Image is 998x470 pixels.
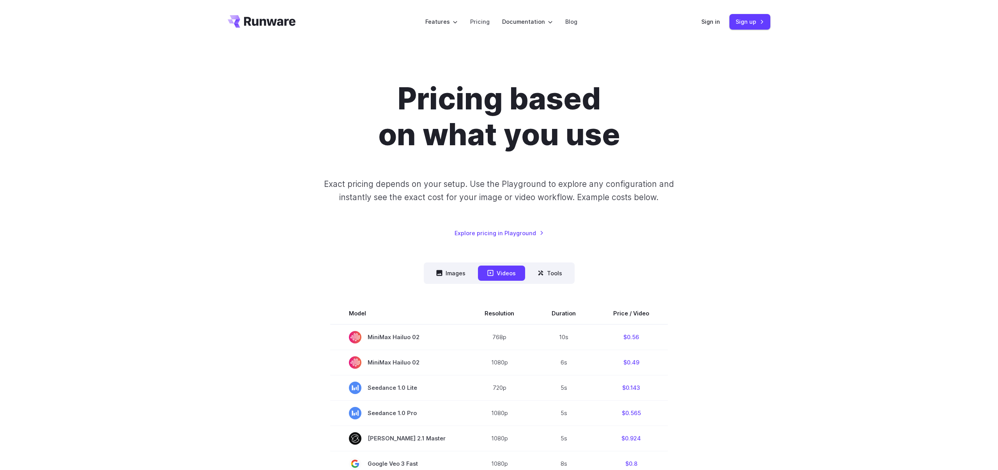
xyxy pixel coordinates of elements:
[565,17,577,26] a: Blog
[729,14,770,29] a: Sign up
[349,356,447,369] span: MiniMax Hailuo 02
[528,266,572,281] button: Tools
[349,331,447,343] span: MiniMax Hailuo 02
[701,17,720,26] a: Sign in
[502,17,553,26] label: Documentation
[595,375,668,400] td: $0.143
[466,375,533,400] td: 720p
[595,350,668,375] td: $0.49
[349,407,447,419] span: Seedance 1.0 Pro
[478,266,525,281] button: Videos
[466,303,533,324] th: Resolution
[282,81,716,153] h1: Pricing based on what you use
[533,375,595,400] td: 5s
[470,17,490,26] a: Pricing
[595,303,668,324] th: Price / Video
[595,426,668,451] td: $0.924
[533,324,595,350] td: 10s
[466,426,533,451] td: 1080p
[228,15,296,28] a: Go to /
[309,178,689,204] p: Exact pricing depends on your setup. Use the Playground to explore any configuration and instantl...
[427,266,475,281] button: Images
[455,229,544,238] a: Explore pricing in Playground
[533,303,595,324] th: Duration
[466,400,533,426] td: 1080p
[466,324,533,350] td: 768p
[425,17,458,26] label: Features
[533,400,595,426] td: 5s
[595,324,668,350] td: $0.56
[595,400,668,426] td: $0.565
[349,432,447,445] span: [PERSON_NAME] 2.1 Master
[349,382,447,394] span: Seedance 1.0 Lite
[330,303,466,324] th: Model
[533,426,595,451] td: 5s
[533,350,595,375] td: 6s
[466,350,533,375] td: 1080p
[349,458,447,470] span: Google Veo 3 Fast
